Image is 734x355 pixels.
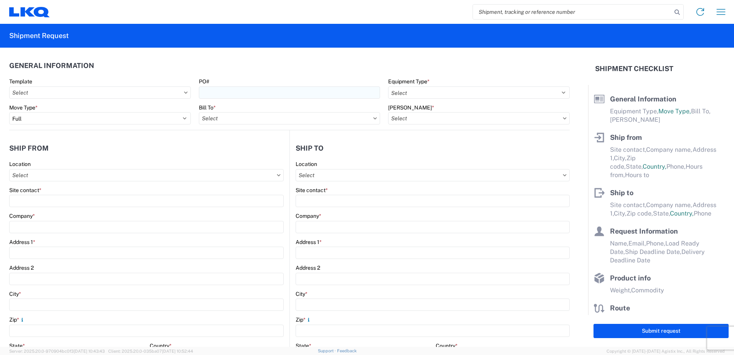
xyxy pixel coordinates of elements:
[296,342,311,349] label: State
[670,210,694,217] span: Country,
[9,187,41,194] label: Site contact
[436,342,458,349] label: Country
[9,144,49,152] h2: Ship from
[646,201,693,209] span: Company name,
[108,349,193,353] span: Client: 2025.20.0-035ba07
[610,95,676,103] span: General Information
[296,239,322,246] label: Address 1
[9,169,284,181] input: Select
[9,161,31,168] label: Location
[150,342,172,349] label: Country
[388,112,570,124] input: Select
[296,290,307,297] label: City
[473,5,672,19] input: Shipment, tracking or reference number
[614,210,627,217] span: City,
[643,163,666,170] span: Country,
[9,290,21,297] label: City
[627,210,653,217] span: Zip code,
[296,264,320,271] label: Address 2
[631,287,664,294] span: Commodity
[9,104,38,111] label: Move Type
[610,274,651,282] span: Product info
[610,189,633,197] span: Ship to
[9,264,34,271] label: Address 2
[296,212,321,219] label: Company
[610,116,660,123] span: [PERSON_NAME]
[9,86,191,99] input: Select
[610,240,628,247] span: Name,
[646,146,693,153] span: Company name,
[388,104,434,111] label: [PERSON_NAME]
[610,201,646,209] span: Site contact,
[74,349,105,353] span: [DATE] 10:43:43
[162,349,193,353] span: [DATE] 10:52:44
[646,240,665,247] span: Phone,
[296,316,312,323] label: Zip
[593,324,729,338] button: Submit request
[610,287,631,294] span: Weight,
[9,78,32,85] label: Template
[9,212,35,219] label: Company
[199,104,216,111] label: Bill To
[610,133,642,141] span: Ship from
[9,62,94,70] h2: General Information
[9,342,25,349] label: State
[610,146,646,153] span: Site contact,
[9,316,25,323] label: Zip
[610,227,678,235] span: Request Information
[607,348,725,355] span: Copyright © [DATE]-[DATE] Agistix Inc., All Rights Reserved
[9,349,105,353] span: Server: 2025.20.0-970904bc0f3
[625,248,681,255] span: Ship Deadline Date,
[296,144,324,152] h2: Ship to
[653,210,670,217] span: State,
[199,78,209,85] label: PO#
[694,210,711,217] span: Phone
[337,348,357,353] a: Feedback
[595,64,673,73] h2: Shipment Checklist
[199,112,380,124] input: Select
[388,78,430,85] label: Equipment Type
[625,171,649,179] span: Hours to
[666,163,686,170] span: Phone,
[296,161,317,168] label: Location
[9,31,69,40] h2: Shipment Request
[626,163,643,170] span: State,
[610,304,630,312] span: Route
[628,240,646,247] span: Email,
[296,187,328,194] label: Site contact
[318,348,337,353] a: Support
[658,108,691,115] span: Move Type,
[9,239,35,246] label: Address 1
[610,108,658,115] span: Equipment Type,
[614,154,627,162] span: City,
[296,169,570,181] input: Select
[691,108,711,115] span: Bill To,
